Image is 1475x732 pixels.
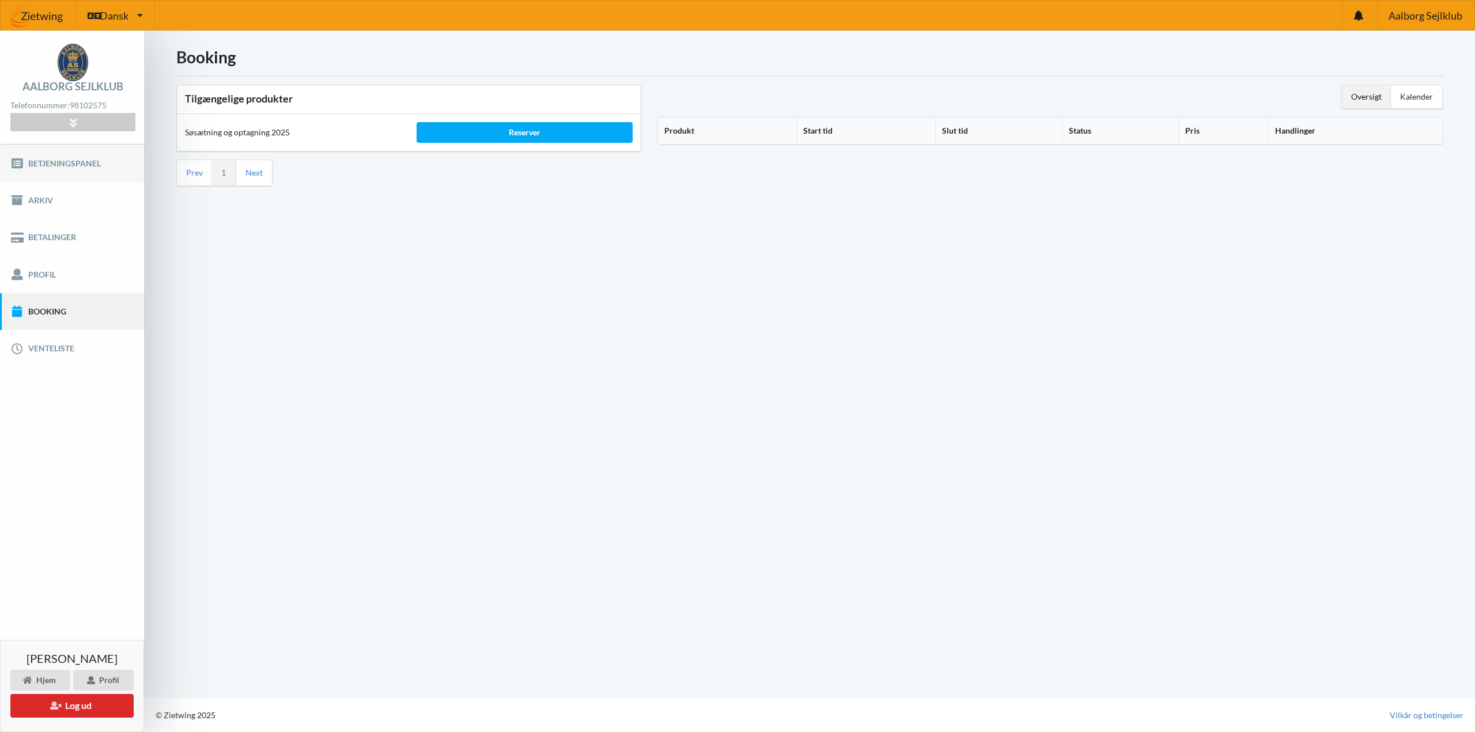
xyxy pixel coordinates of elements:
[185,92,633,105] h3: Tilgængelige produkter
[73,670,134,691] div: Profil
[10,98,135,113] div: Telefonnummer:
[70,100,107,110] strong: 98102575
[27,653,118,664] span: [PERSON_NAME]
[22,81,123,92] div: Aalborg Sejlklub
[177,119,409,146] div: Søsætning og optagning 2025
[221,168,226,178] a: 1
[10,670,70,691] div: Hjem
[935,117,1062,145] th: Slut tid
[100,10,128,21] span: Dansk
[1391,85,1442,108] div: Kalender
[245,168,263,178] a: Next
[658,117,796,145] th: Produkt
[417,122,632,143] div: Reserver
[58,44,88,81] img: logo
[1062,117,1178,145] th: Status
[796,117,935,145] th: Start tid
[1268,117,1442,145] th: Handlinger
[1389,10,1462,21] span: Aalborg Sejlklub
[186,168,203,178] a: Prev
[1178,117,1268,145] th: Pris
[1390,710,1463,721] a: Vilkår og betingelser
[176,47,1443,67] h1: Booking
[10,694,134,718] button: Log ud
[1342,85,1391,108] div: Oversigt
